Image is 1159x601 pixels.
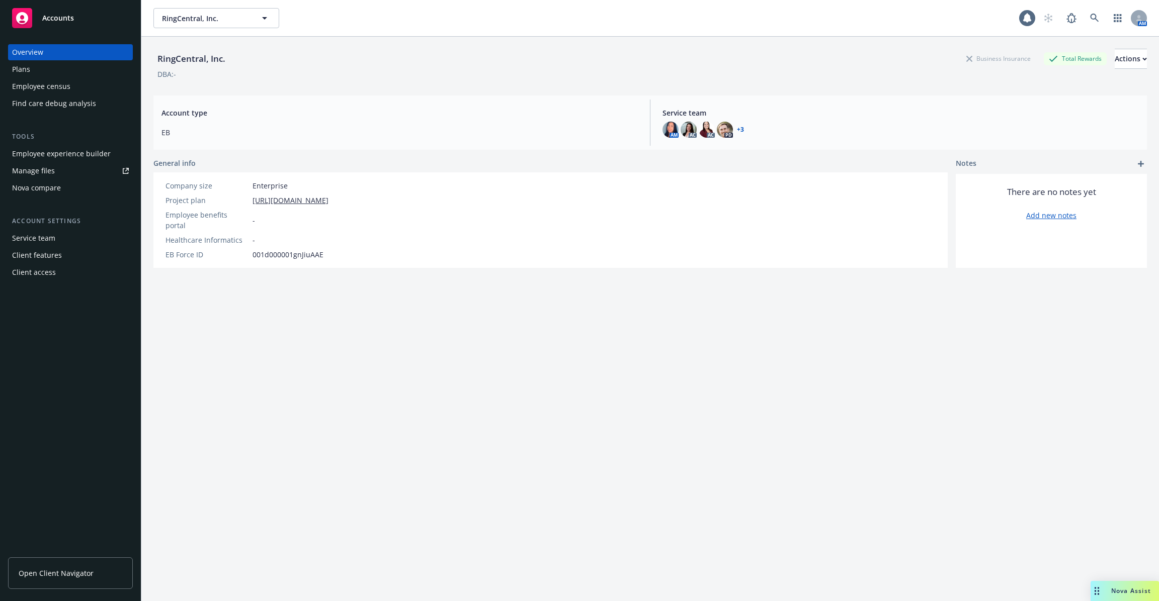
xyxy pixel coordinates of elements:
[12,146,111,162] div: Employee experience builder
[8,264,133,280] a: Client access
[153,8,279,28] button: RingCentral, Inc.
[12,180,61,196] div: Nova compare
[8,230,133,246] a: Service team
[253,235,255,245] span: -
[12,78,70,94] div: Employee census
[717,122,733,138] img: photo
[1091,581,1159,601] button: Nova Assist
[1044,52,1107,65] div: Total Rewards
[1061,8,1082,28] a: Report a Bug
[1108,8,1128,28] a: Switch app
[8,132,133,142] div: Tools
[1091,581,1103,601] div: Drag to move
[8,216,133,226] div: Account settings
[12,44,43,60] div: Overview
[165,180,249,191] div: Company size
[1111,586,1151,595] span: Nova Assist
[8,61,133,77] a: Plans
[253,195,328,206] a: [URL][DOMAIN_NAME]
[663,122,679,138] img: photo
[165,235,249,245] div: Healthcare Informatics
[1085,8,1105,28] a: Search
[161,127,638,138] span: EB
[253,215,255,226] span: -
[162,13,249,24] span: RingCentral, Inc.
[19,568,94,578] span: Open Client Navigator
[12,95,96,112] div: Find care debug analysis
[1007,186,1096,198] span: There are no notes yet
[12,163,55,179] div: Manage files
[8,180,133,196] a: Nova compare
[12,264,56,280] div: Client access
[153,158,196,168] span: General info
[8,247,133,263] a: Client features
[663,108,1139,118] span: Service team
[165,195,249,206] div: Project plan
[8,95,133,112] a: Find care debug analysis
[42,14,74,22] span: Accounts
[961,52,1036,65] div: Business Insurance
[8,146,133,162] a: Employee experience builder
[12,61,30,77] div: Plans
[157,69,176,79] div: DBA: -
[956,158,976,170] span: Notes
[1115,49,1147,68] div: Actions
[737,127,744,133] a: +3
[1115,49,1147,69] button: Actions
[161,108,638,118] span: Account type
[1135,158,1147,170] a: add
[12,247,62,263] div: Client features
[8,78,133,94] a: Employee census
[253,249,323,260] span: 001d000001gnJiuAAE
[165,249,249,260] div: EB Force ID
[699,122,715,138] img: photo
[1026,210,1077,221] a: Add new notes
[681,122,697,138] img: photo
[1038,8,1058,28] a: Start snowing
[12,230,55,246] div: Service team
[8,4,133,32] a: Accounts
[153,52,229,65] div: RingCentral, Inc.
[8,44,133,60] a: Overview
[165,210,249,231] div: Employee benefits portal
[8,163,133,179] a: Manage files
[253,180,288,191] span: Enterprise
